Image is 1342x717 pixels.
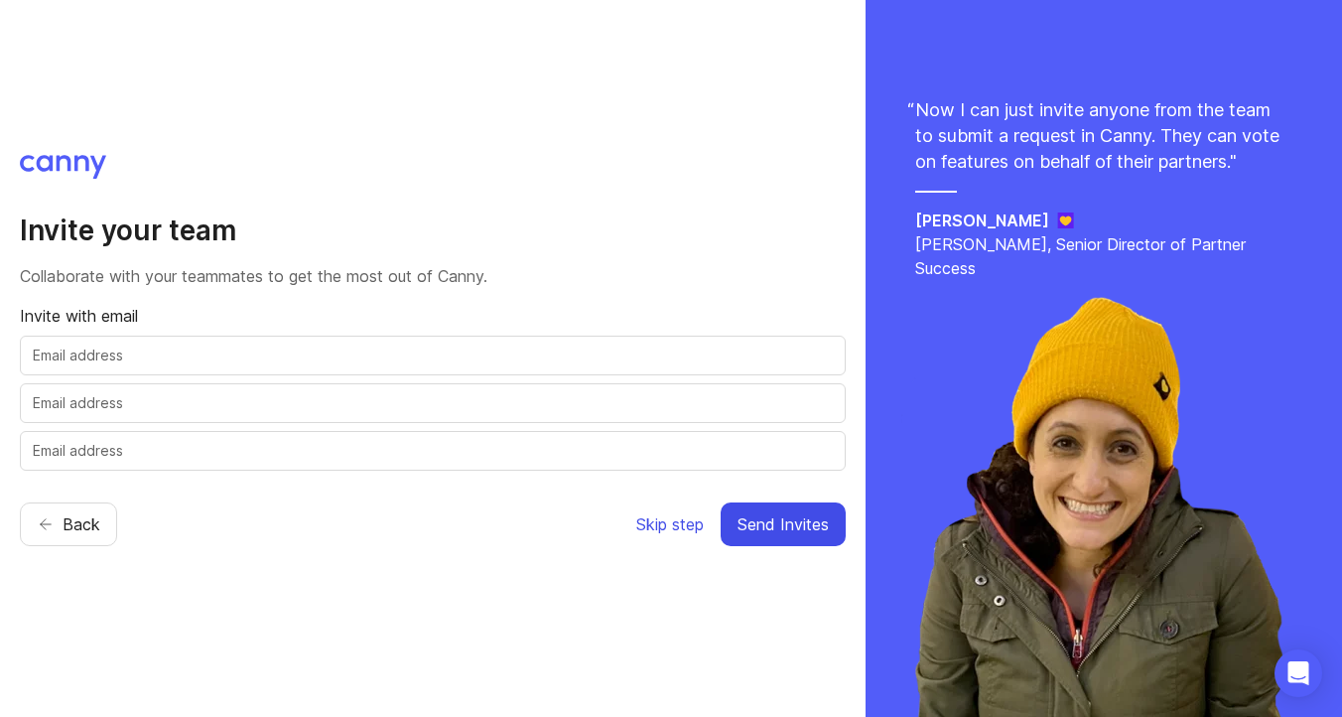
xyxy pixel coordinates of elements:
[33,440,833,462] input: Email address
[636,512,704,536] span: Skip step
[33,392,833,414] input: Email address
[1057,213,1074,228] img: Jane logo
[20,304,846,328] p: Invite with email
[915,232,1292,280] p: [PERSON_NAME], Senior Director of Partner Success
[721,502,846,546] button: Send Invites
[915,97,1292,175] p: Now I can just invite anyone from the team to submit a request in Canny. They can vote on feature...
[20,502,117,546] button: Back
[738,512,829,536] span: Send Invites
[20,155,106,179] img: Canny logo
[33,345,833,366] input: Email address
[635,502,705,546] button: Skip step
[915,209,1049,232] h5: [PERSON_NAME]
[20,264,846,288] p: Collaborate with your teammates to get the most out of Canny.
[63,512,100,536] span: Back
[20,213,846,248] h2: Invite your team
[1275,649,1322,697] div: Open Intercom Messenger
[901,280,1306,717] img: rachel-ec36006e32d921eccbc7237da87631ad.webp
